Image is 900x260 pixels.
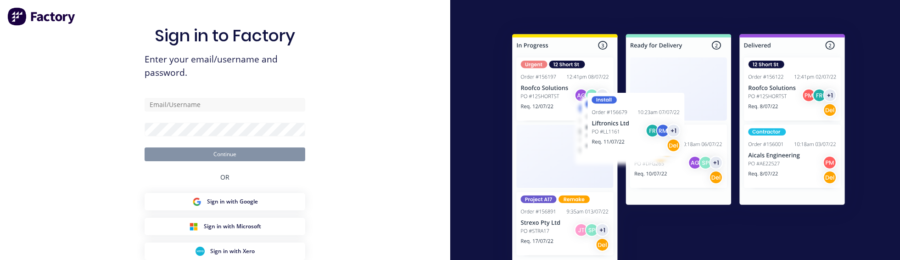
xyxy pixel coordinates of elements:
[145,53,305,79] span: Enter your email/username and password.
[145,98,305,112] input: Email/Username
[196,247,205,256] img: Xero Sign in
[145,243,305,260] button: Xero Sign inSign in with Xero
[207,198,258,206] span: Sign in with Google
[210,247,255,255] span: Sign in with Xero
[189,222,198,231] img: Microsoft Sign in
[204,222,261,231] span: Sign in with Microsoft
[155,26,295,45] h1: Sign in to Factory
[145,193,305,210] button: Google Sign inSign in with Google
[145,147,305,161] button: Continue
[7,7,76,26] img: Factory
[220,161,229,193] div: OR
[145,218,305,235] button: Microsoft Sign inSign in with Microsoft
[192,197,201,206] img: Google Sign in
